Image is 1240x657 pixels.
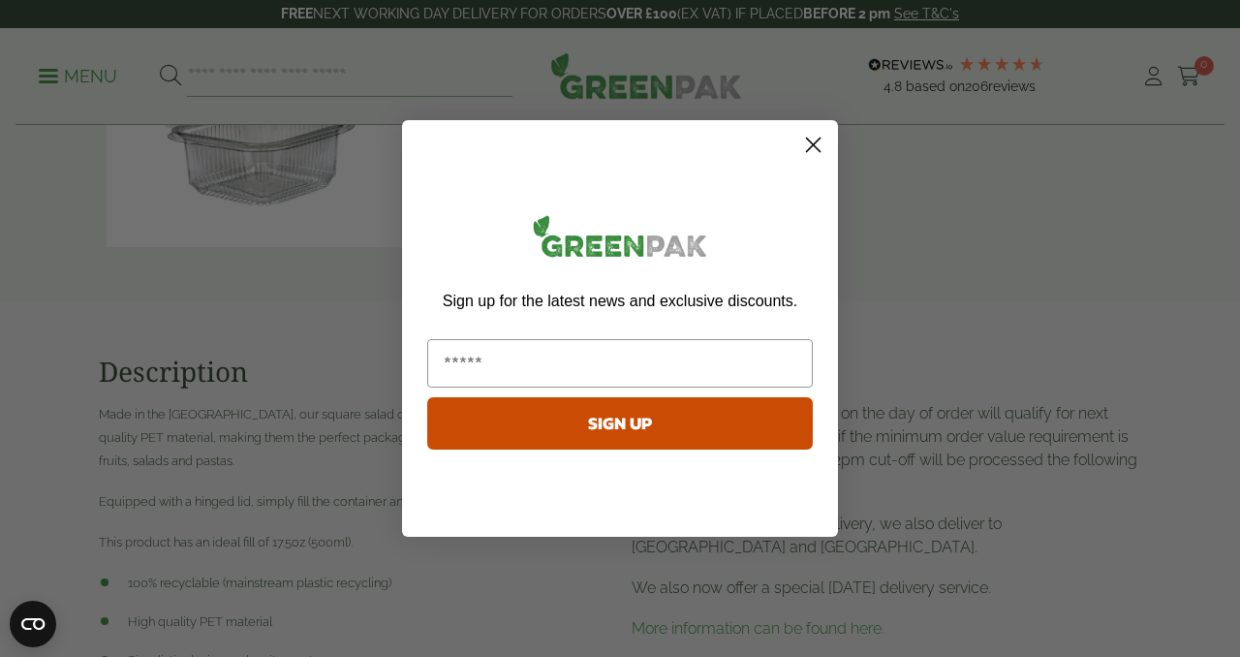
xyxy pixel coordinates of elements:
input: Email [427,339,813,388]
button: Open CMP widget [10,601,56,647]
button: SIGN UP [427,397,813,450]
img: greenpak_logo [427,207,813,272]
button: Close dialog [796,128,830,162]
span: Sign up for the latest news and exclusive discounts. [443,293,797,309]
